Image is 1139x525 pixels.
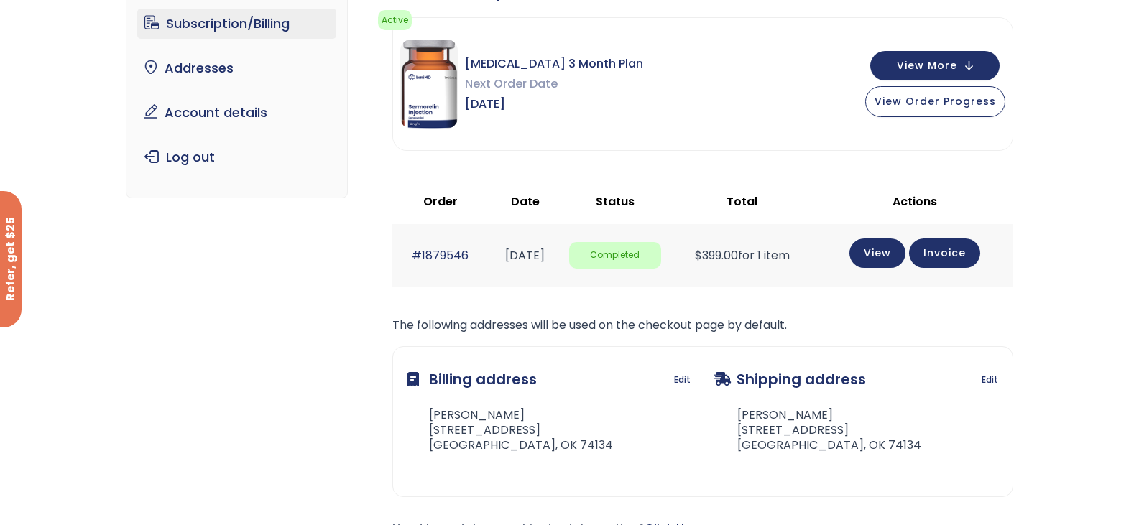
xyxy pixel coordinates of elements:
[465,94,643,114] span: [DATE]
[695,247,738,264] span: 399.00
[505,247,545,264] time: [DATE]
[714,408,921,452] address: [PERSON_NAME] [STREET_ADDRESS] [GEOGRAPHIC_DATA], OK 74134
[714,361,866,397] h3: Shipping address
[909,238,980,268] a: Invoice
[893,193,937,210] span: Actions
[392,315,1013,335] p: The following addresses will be used on the checkout page by default.
[465,74,643,94] span: Next Order Date
[897,61,957,70] span: View More
[137,9,336,39] a: Subscription/Billing
[849,238,905,268] a: View
[465,54,643,74] span: [MEDICAL_DATA] 3 Month Plan
[412,247,469,264] a: #1879546
[511,193,540,210] span: Date
[727,193,757,210] span: Total
[378,10,412,30] span: Active
[407,408,613,452] address: [PERSON_NAME] [STREET_ADDRESS] [GEOGRAPHIC_DATA], OK 74134
[668,224,816,287] td: for 1 item
[407,361,537,397] h3: Billing address
[695,247,702,264] span: $
[569,242,661,269] span: Completed
[870,51,1000,80] button: View More
[674,370,691,390] a: Edit
[875,94,996,108] span: View Order Progress
[137,142,336,172] a: Log out
[137,53,336,83] a: Addresses
[596,193,635,210] span: Status
[137,98,336,128] a: Account details
[865,86,1005,117] button: View Order Progress
[423,193,458,210] span: Order
[982,370,998,390] a: Edit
